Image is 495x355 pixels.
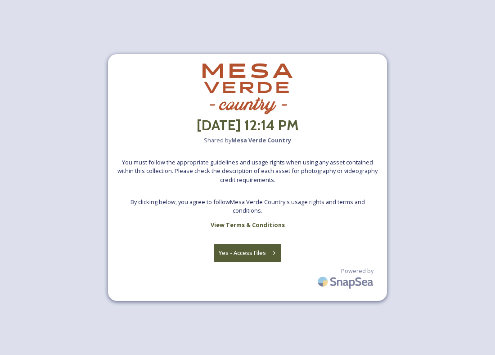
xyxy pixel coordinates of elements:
span: You must follow the appropriate guidelines and usage rights when using any asset contained within... [117,158,378,184]
img: SnapSea Logo [315,271,378,292]
button: Yes - Access Files [214,244,281,262]
span: Shared by [204,136,291,145]
span: Powered by [341,267,373,275]
a: View Terms & Conditions [211,219,285,230]
span: By clicking below, you agree to follow Mesa Verde Country 's usage rights and terms and conditions. [117,198,378,215]
h2: [DATE] 12:14 PM [197,114,299,136]
strong: View Terms & Conditions [211,221,285,229]
strong: Mesa Verde Country [231,136,291,144]
img: download.png [202,63,292,114]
